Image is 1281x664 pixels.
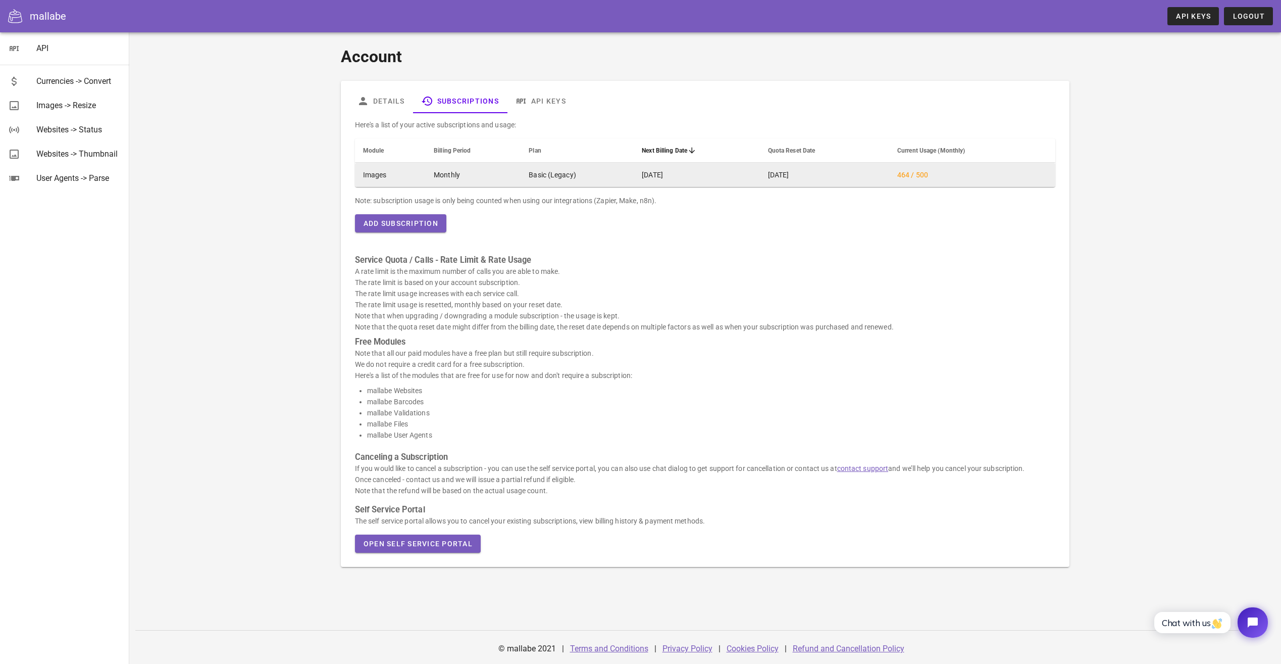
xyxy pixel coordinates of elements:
span: Billing Period [434,147,471,154]
span: Open Self Service Portal [363,540,473,548]
div: mallabe [30,9,66,24]
a: API Keys [1167,7,1219,25]
span: 464 / 500 [897,171,928,179]
p: A rate limit is the maximum number of calls you are able to make. The rate limit is based on your... [355,266,1055,333]
p: Note that all our paid modules have a free plan but still require subscription. We do not require... [355,348,1055,381]
span: Current Usage (Monthly) [897,147,965,154]
button: Logout [1224,7,1273,25]
a: Details [349,89,413,113]
div: | [654,637,656,661]
div: | [562,637,564,661]
th: Plan [521,138,634,163]
p: The self service portal allows you to cancel your existing subscriptions, view billing history & ... [355,515,1055,527]
li: mallabe Validations [367,407,1055,418]
th: Next Billing Date: Sorted descending. Activate to remove sorting. [634,138,759,163]
td: Monthly [426,163,521,187]
div: API [36,43,121,53]
td: [DATE] [634,163,759,187]
div: Currencies -> Convert [36,76,121,86]
h3: Self Service Portal [355,504,1055,515]
th: Current Usage (Monthly): Not sorted. Activate to sort ascending. [889,138,1055,163]
div: | [785,637,787,661]
button: Open Self Service Portal [355,535,481,553]
p: If you would like to cancel a subscription - you can use the self service portal, you can also us... [355,463,1055,496]
a: Privacy Policy [662,644,712,653]
div: Websites -> Status [36,125,121,134]
div: | [719,637,721,661]
a: Cookies Policy [727,644,779,653]
h3: Service Quota / Calls - Rate Limit & Rate Usage [355,255,1055,266]
p: Here's a list of your active subscriptions and usage: [355,119,1055,130]
iframe: Tidio Chat [1143,599,1276,646]
a: API Keys [507,89,574,113]
th: Module [355,138,426,163]
div: Websites -> Thumbnail [36,149,121,159]
a: Terms and Conditions [570,644,648,653]
span: Logout [1232,12,1265,20]
div: Images -> Resize [36,101,121,110]
h3: Free Modules [355,337,1055,348]
a: Refund and Cancellation Policy [793,644,904,653]
div: User Agents -> Parse [36,173,121,183]
li: mallabe Websites [367,385,1055,396]
th: Quota Reset Date: Not sorted. Activate to sort ascending. [760,138,889,163]
th: Billing Period [426,138,521,163]
a: contact support [837,464,889,472]
li: mallabe Files [367,418,1055,430]
span: Module [363,147,384,154]
span: Next Billing Date [642,147,687,154]
span: Quota Reset Date [768,147,815,154]
h1: Account [341,44,1069,69]
span: Add Subscription [363,219,438,227]
a: Subscriptions [413,89,507,113]
td: Images [355,163,426,187]
span: API Keys [1175,12,1211,20]
li: mallabe User Agents [367,430,1055,441]
div: © mallabe 2021 [492,637,562,661]
li: mallabe Barcodes [367,396,1055,407]
h3: Canceling a Subscription [355,452,1055,463]
div: Note: subscription usage is only being counted when using our integrations (Zapier, Make, n8n). [355,195,1055,206]
span: Plan [529,147,541,154]
td: Basic (Legacy) [521,163,634,187]
td: [DATE] [760,163,889,187]
button: Add Subscription [355,214,446,232]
